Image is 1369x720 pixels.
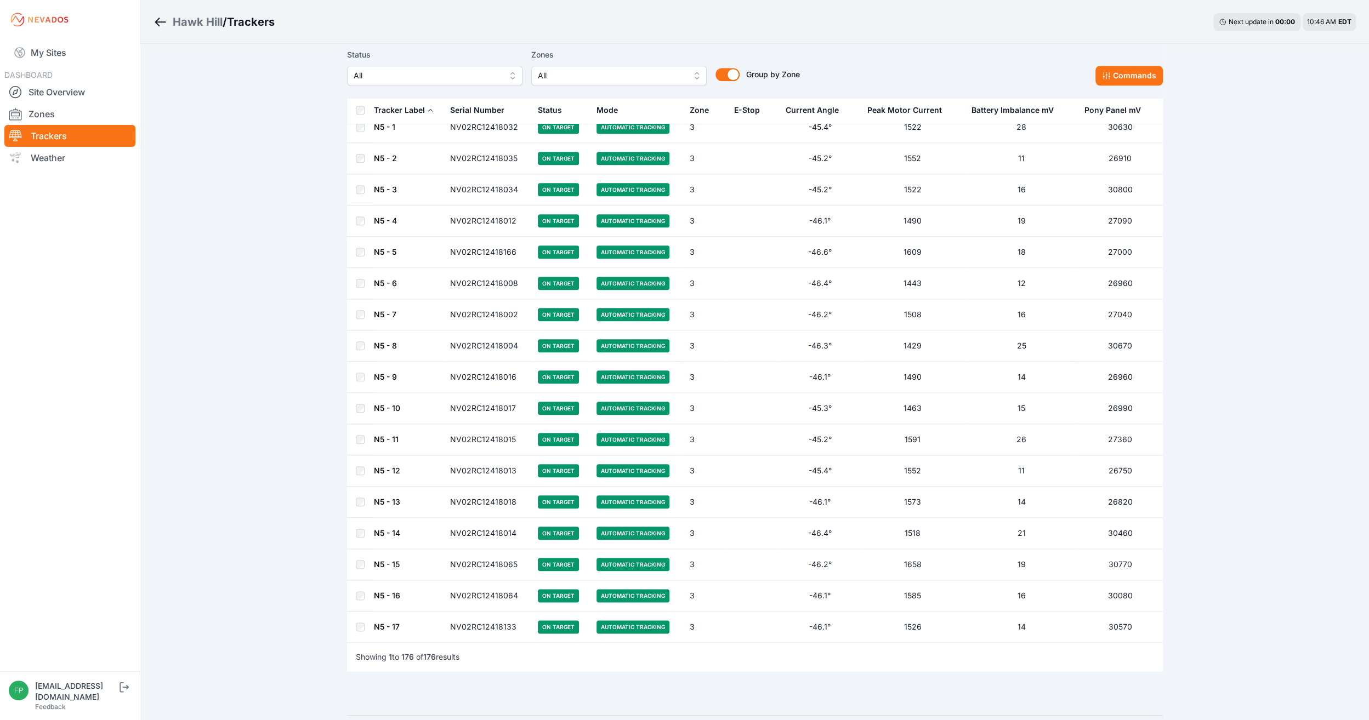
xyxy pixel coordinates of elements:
[9,681,29,700] img: fpimentel@nexamp.com
[1078,143,1163,174] td: 26910
[683,424,728,455] td: 3
[374,497,400,506] a: N5 - 13
[1078,580,1163,612] td: 30080
[597,339,669,352] span: Automatic Tracking
[444,143,531,174] td: NV02RC12418035
[374,403,400,413] a: N5 - 10
[450,105,504,116] div: Serial Number
[965,143,1078,174] td: 11
[860,174,965,205] td: 1522
[597,308,669,321] span: Automatic Tracking
[444,174,531,205] td: NV02RC12418034
[538,121,579,134] span: On Target
[597,589,669,602] span: Automatic Tracking
[374,216,397,225] a: N5 - 4
[35,702,66,711] a: Feedback
[683,612,728,643] td: 3
[860,580,965,612] td: 1585
[779,487,860,518] td: -46.1°
[597,121,669,134] span: Automatic Tracking
[1078,268,1163,299] td: 26960
[374,466,400,475] a: N5 - 12
[690,97,718,123] button: Zone
[860,518,965,549] td: 1518
[538,214,579,227] span: On Target
[779,424,860,455] td: -45.2°
[444,580,531,612] td: NV02RC12418064
[444,330,531,362] td: NV02RC12418004
[779,268,860,299] td: -46.4°
[538,105,562,116] div: Status
[597,277,669,290] span: Automatic Tracking
[444,205,531,237] td: NV02RC12418012
[683,268,728,299] td: 3
[683,237,728,268] td: 3
[1078,362,1163,393] td: 26960
[347,66,522,85] button: All
[374,247,396,256] a: N5 - 5
[173,14,223,30] a: Hawk Hill
[538,152,579,165] span: On Target
[538,620,579,633] span: On Target
[683,455,728,487] td: 3
[1078,549,1163,580] td: 30770
[356,652,459,662] p: Showing to of results
[538,245,579,259] span: On Target
[538,558,579,571] span: On Target
[779,174,860,205] td: -45.2°
[965,455,1078,487] td: 11
[538,308,579,321] span: On Target
[444,393,531,424] td: NV02RC12418017
[444,237,531,268] td: NV02RC12418166
[965,580,1078,612] td: 16
[1338,18,1351,26] span: EDT
[9,11,70,28] img: Nevados
[374,591,400,600] a: N5 - 16
[1095,66,1163,85] button: Commands
[860,393,965,424] td: 1463
[965,330,1078,362] td: 25
[779,330,860,362] td: -46.3°
[683,330,728,362] td: 3
[4,103,135,125] a: Zones
[690,105,709,116] div: Zone
[35,681,117,702] div: [EMAIL_ADDRESS][DOMAIN_NAME]
[683,143,728,174] td: 3
[4,70,53,79] span: DASHBOARD
[597,370,669,384] span: Automatic Tracking
[683,299,728,330] td: 3
[860,487,965,518] td: 1573
[354,69,501,82] span: All
[597,97,627,123] button: Mode
[972,97,1063,123] button: Battery Imbalance mV
[4,125,135,147] a: Trackers
[860,205,965,237] td: 1490
[1078,112,1163,143] td: 30630
[786,105,839,116] div: Current Angle
[786,97,848,123] button: Current Angle
[683,205,728,237] td: 3
[597,527,669,540] span: Automatic Tracking
[683,393,728,424] td: 3
[389,652,392,661] span: 1
[734,97,769,123] button: E-Stop
[374,105,425,116] div: Tracker Label
[444,487,531,518] td: NV02RC12418018
[1078,205,1163,237] td: 27090
[683,580,728,612] td: 3
[597,558,669,571] span: Automatic Tracking
[1078,424,1163,455] td: 27360
[597,245,669,259] span: Automatic Tracking
[531,66,707,85] button: All
[538,69,685,82] span: All
[1275,18,1295,26] div: 00 : 00
[965,268,1078,299] td: 12
[374,185,397,194] a: N5 - 3
[538,495,579,508] span: On Target
[374,122,395,132] a: N5 - 1
[965,518,1078,549] td: 21
[444,268,531,299] td: NV02RC12418008
[538,277,579,290] span: On Target
[965,205,1078,237] td: 19
[965,237,1078,268] td: 18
